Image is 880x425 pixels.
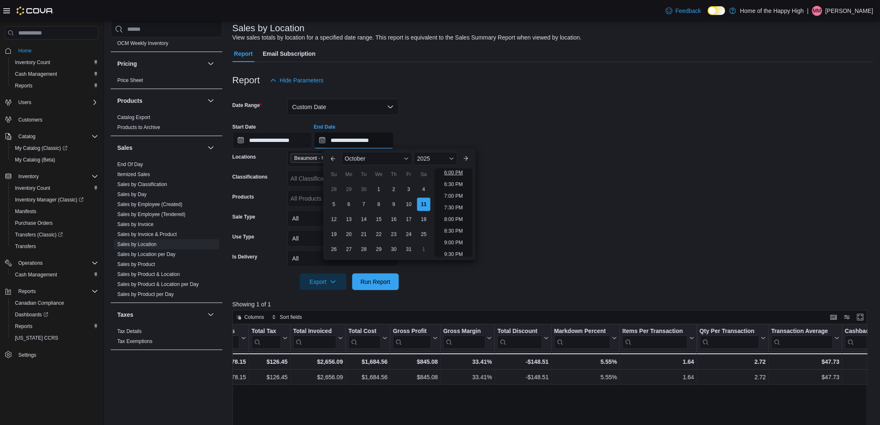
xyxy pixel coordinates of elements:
[15,243,36,250] span: Transfers
[15,71,57,77] span: Cash Management
[8,269,101,281] button: Cash Management
[117,77,143,84] span: Price Sheet
[402,228,415,241] div: day-24
[554,328,610,349] div: Markdown Percent
[117,251,176,258] span: Sales by Location per Day
[12,195,98,205] span: Inventory Manager (Classic)
[117,161,143,168] span: End Of Day
[12,155,98,165] span: My Catalog (Beta)
[15,171,98,181] span: Inventory
[417,183,430,196] div: day-4
[387,213,400,226] div: day-16
[771,328,833,336] div: Transaction Average
[623,328,695,349] button: Items Per Transaction
[771,328,833,349] div: Transaction Average
[117,231,177,237] a: Sales by Invoice & Product
[252,357,288,367] div: $126.45
[326,182,431,257] div: October, 2025
[252,328,281,336] div: Total Tax
[232,174,268,180] label: Classifications
[497,357,549,367] div: -$148.51
[18,117,42,123] span: Customers
[443,357,492,367] div: 33.41%
[245,314,264,321] span: Columns
[15,350,40,360] a: Settings
[15,231,63,238] span: Transfers (Classic)
[117,338,153,345] span: Tax Exemptions
[18,99,31,106] span: Users
[372,168,386,181] div: We
[117,328,142,334] a: Tax Details
[293,328,336,336] div: Total Invoiced
[700,328,759,336] div: Qty Per Transaction
[232,154,256,160] label: Locations
[18,352,36,358] span: Settings
[8,80,101,92] button: Reports
[263,45,316,62] span: Email Subscription
[12,333,62,343] a: [US_STATE] CCRS
[8,206,101,217] button: Manifests
[357,183,371,196] div: day-30
[554,328,610,336] div: Markdown Percent
[341,152,412,165] div: Button. Open the month selector. October is currently selected.
[387,168,400,181] div: Th
[2,131,101,142] button: Catalog
[117,261,155,267] a: Sales by Product
[8,229,101,241] a: Transfers (Classic)
[842,312,852,322] button: Display options
[117,221,153,228] span: Sales by Invoice
[314,132,394,149] input: Press the down key to enter a popover containing a calendar. Press the escape key to close the po...
[15,323,32,330] span: Reports
[417,168,430,181] div: Sa
[417,228,430,241] div: day-25
[232,234,254,240] label: Use Type
[8,182,101,194] button: Inventory Count
[15,59,50,66] span: Inventory Count
[12,81,36,91] a: Reports
[402,168,415,181] div: Fr
[111,38,222,52] div: OCM
[8,297,101,309] button: Canadian Compliance
[12,310,98,320] span: Dashboards
[201,357,246,367] div: $2,678.15
[117,281,199,288] span: Sales by Product & Location per Day
[314,124,336,130] label: End Date
[441,191,466,201] li: 7:00 PM
[349,328,381,349] div: Total Cost
[349,357,388,367] div: $1,684.56
[829,312,839,322] button: Keyboard shortcuts
[117,311,133,319] h3: Taxes
[342,228,356,241] div: day-20
[117,144,133,152] h3: Sales
[345,155,366,162] span: October
[117,241,157,247] a: Sales by Location
[234,45,253,62] span: Report
[117,211,185,218] span: Sales by Employee (Tendered)
[12,155,59,165] a: My Catalog (Beta)
[232,102,262,109] label: Date Range
[349,328,381,336] div: Total Cost
[117,97,204,105] button: Products
[342,213,356,226] div: day-13
[441,238,466,248] li: 9:00 PM
[845,328,877,336] div: Cashback
[8,309,101,321] a: Dashboards
[662,2,704,19] a: Feedback
[287,210,399,227] button: All
[117,271,180,277] a: Sales by Product & Location
[372,243,386,256] div: day-29
[497,328,549,349] button: Total Discount
[2,349,101,361] button: Settings
[327,243,341,256] div: day-26
[8,194,101,206] a: Inventory Manager (Classic)
[117,291,174,298] span: Sales by Product per Day
[8,154,101,166] button: My Catalog (Beta)
[12,69,98,79] span: Cash Management
[12,81,98,91] span: Reports
[111,159,222,303] div: Sales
